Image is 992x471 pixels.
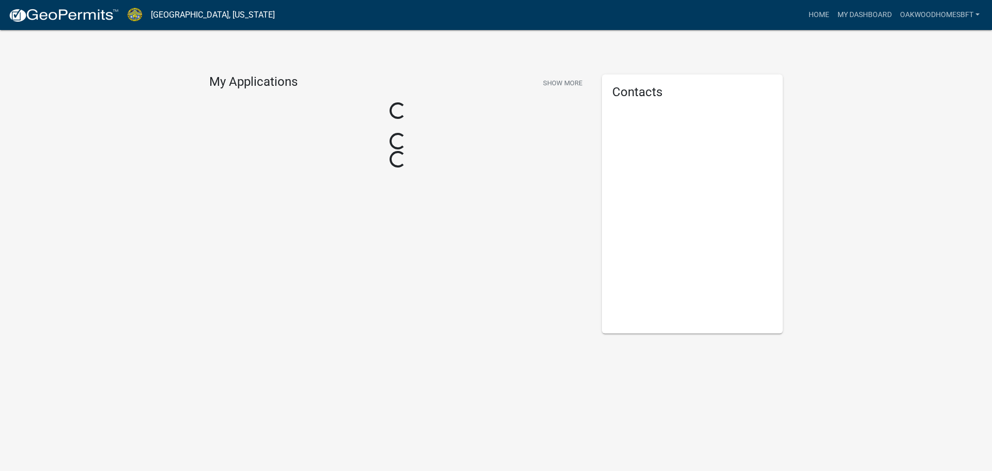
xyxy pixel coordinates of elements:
h5: Contacts [612,85,772,100]
a: Home [804,5,833,25]
button: Show More [539,74,586,92]
a: OakwoodHomesBft [896,5,984,25]
h4: My Applications [209,74,298,90]
a: [GEOGRAPHIC_DATA], [US_STATE] [151,6,275,24]
img: Jasper County, South Carolina [127,8,143,22]
a: My Dashboard [833,5,896,25]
